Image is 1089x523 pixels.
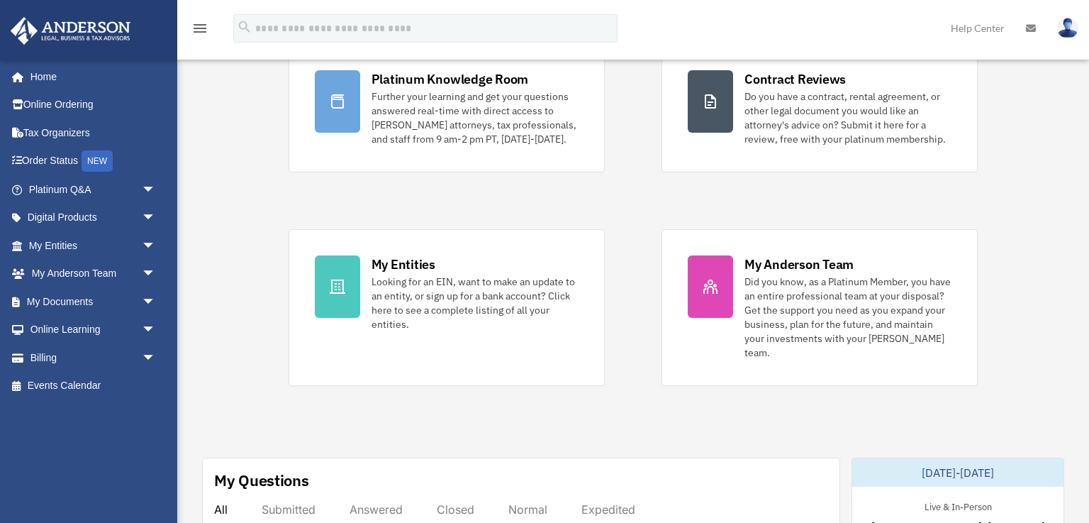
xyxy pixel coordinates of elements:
[289,44,605,172] a: Platinum Knowledge Room Further your learning and get your questions answered real-time with dire...
[10,91,177,119] a: Online Ordering
[82,150,113,172] div: NEW
[913,498,1003,513] div: Live & In-Person
[262,502,315,517] div: Submitted
[142,287,170,316] span: arrow_drop_down
[10,231,177,260] a: My Entitiesarrow_drop_down
[214,470,309,491] div: My Questions
[142,231,170,260] span: arrow_drop_down
[852,458,1063,487] div: [DATE]-[DATE]
[142,204,170,233] span: arrow_drop_down
[289,229,605,386] a: My Entities Looking for an EIN, want to make an update to an entity, or sign up for a bank accoun...
[10,175,177,204] a: Platinum Q&Aarrow_drop_down
[508,502,547,517] div: Normal
[10,343,177,372] a: Billingarrow_drop_down
[10,147,177,176] a: Order StatusNEW
[10,62,170,91] a: Home
[744,89,951,146] div: Do you have a contract, rental agreement, or other legal document you would like an attorney's ad...
[10,204,177,232] a: Digital Productsarrow_drop_down
[744,255,854,273] div: My Anderson Team
[437,502,474,517] div: Closed
[372,255,435,273] div: My Entities
[142,343,170,373] span: arrow_drop_down
[142,316,170,345] span: arrow_drop_down
[372,89,579,146] div: Further your learning and get your questions answered real-time with direct access to [PERSON_NAM...
[191,20,208,37] i: menu
[661,229,978,386] a: My Anderson Team Did you know, as a Platinum Member, you have an entire professional team at your...
[214,502,228,517] div: All
[10,372,177,400] a: Events Calendar
[372,70,529,88] div: Platinum Knowledge Room
[10,287,177,316] a: My Documentsarrow_drop_down
[10,260,177,288] a: My Anderson Teamarrow_drop_down
[10,119,177,147] a: Tax Organizers
[350,502,403,517] div: Answered
[744,275,951,360] div: Did you know, as a Platinum Member, you have an entire professional team at your disposal? Get th...
[191,25,208,37] a: menu
[10,316,177,344] a: Online Learningarrow_drop_down
[581,502,635,517] div: Expedited
[237,19,252,35] i: search
[142,175,170,204] span: arrow_drop_down
[1057,18,1078,38] img: User Pic
[372,275,579,331] div: Looking for an EIN, want to make an update to an entity, or sign up for a bank account? Click her...
[6,17,135,45] img: Anderson Advisors Platinum Portal
[142,260,170,289] span: arrow_drop_down
[744,70,846,88] div: Contract Reviews
[661,44,978,172] a: Contract Reviews Do you have a contract, rental agreement, or other legal document you would like...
